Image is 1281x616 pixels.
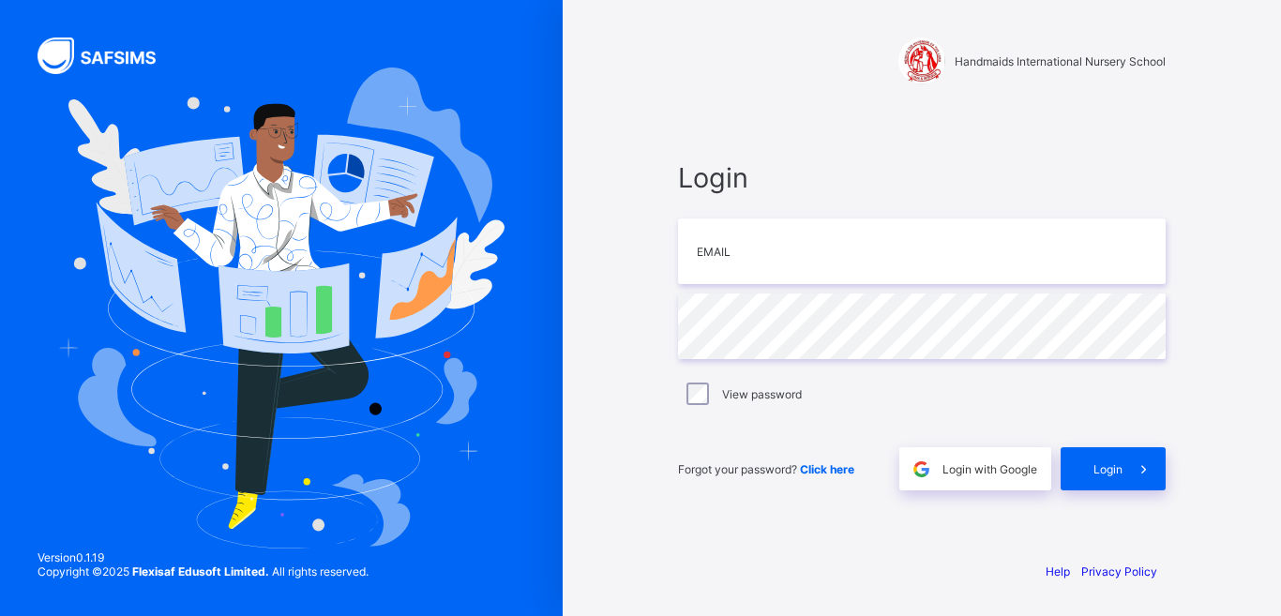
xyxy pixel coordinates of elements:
span: Copyright © 2025 All rights reserved. [38,564,369,578]
span: Login [1093,462,1123,476]
span: Version 0.1.19 [38,550,369,564]
a: Privacy Policy [1081,564,1157,578]
img: Hero Image [58,68,505,548]
span: Login with Google [942,462,1037,476]
strong: Flexisaf Edusoft Limited. [132,564,269,578]
span: Handmaids International Nursery School [955,54,1166,68]
label: View password [722,387,802,401]
span: Forgot your password? [678,462,854,476]
img: SAFSIMS Logo [38,38,178,74]
a: Click here [800,462,854,476]
span: Login [678,161,1166,194]
a: Help [1046,564,1070,578]
img: google.396cfc9801f0270233282035f929180a.svg [911,458,932,480]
